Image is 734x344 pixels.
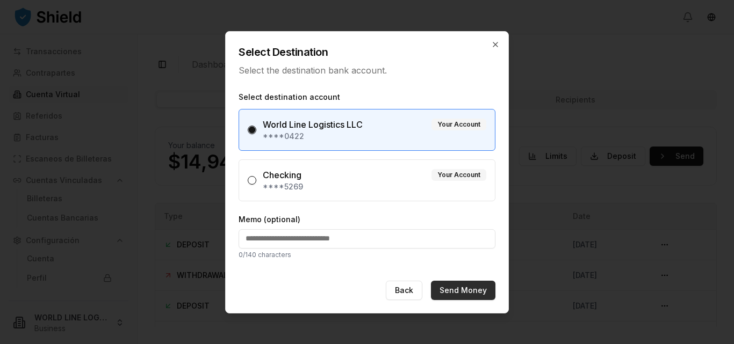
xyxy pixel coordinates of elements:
p: 0 /140 characters [239,251,495,259]
p: Select the destination bank account. [239,64,495,77]
button: Back [386,281,422,300]
label: Memo (optional) [239,214,495,225]
button: CheckingYour Account****5269 [248,176,256,185]
h2: Select Destination [239,45,495,60]
button: Send Money [431,281,495,300]
div: World Line Logistics LLC [263,118,363,131]
div: Your Account [431,169,486,181]
div: Checking [263,169,301,181]
div: Your Account [431,119,486,130]
button: World Line Logistics LLCYour Account****0422 [248,126,256,134]
label: Select destination account [239,92,495,103]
